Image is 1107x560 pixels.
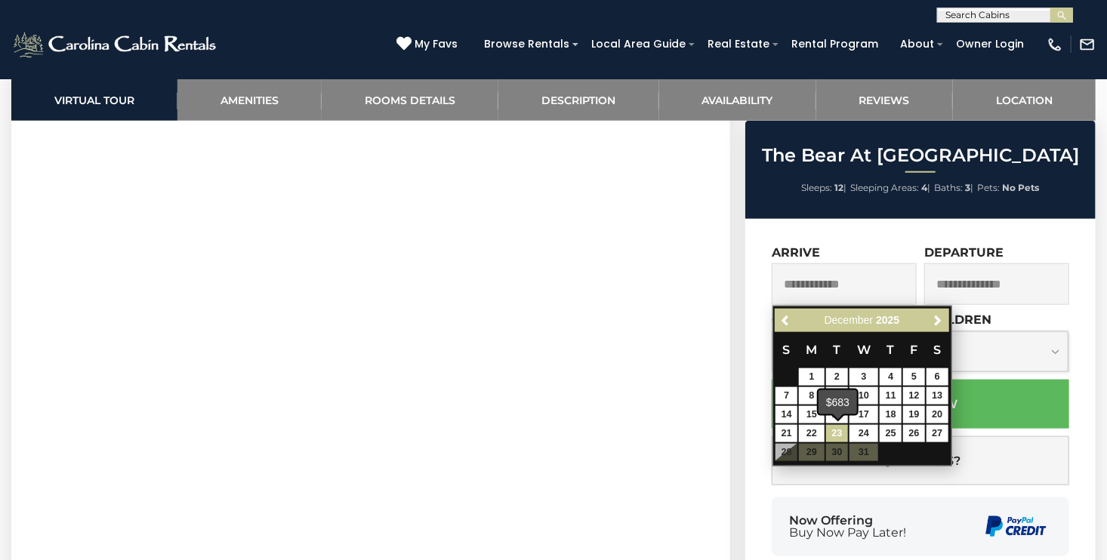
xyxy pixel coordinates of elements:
a: Location [953,79,1096,121]
div: Now Offering [789,515,906,539]
img: White-1-2.png [11,29,220,60]
li: | [802,178,847,198]
span: Baths: [935,182,964,193]
img: mail-regular-white.png [1079,36,1096,53]
span: Monday [806,343,818,357]
a: 13 [927,387,948,405]
span: 2025 [876,314,899,326]
a: Virtual Tour [11,79,177,121]
li: | [935,178,974,198]
strong: No Pets [1003,182,1040,193]
span: Sunday [783,343,791,357]
a: 4 [880,368,902,386]
span: Pets: [978,182,1001,193]
span: December [825,314,874,326]
a: Next [929,311,948,330]
strong: 3 [966,182,971,193]
a: Previous [776,311,795,330]
a: Local Area Guide [584,32,693,56]
a: 11 [880,387,902,405]
span: My Favs [415,36,458,52]
a: 25 [880,425,902,442]
a: 7 [776,387,797,405]
strong: 4 [922,182,928,193]
a: 5 [903,368,925,386]
a: 21 [776,425,797,442]
span: Friday [911,343,918,357]
a: 3 [850,368,878,386]
a: 1 [799,368,825,386]
a: Rental Program [784,32,886,56]
label: Departure [924,245,1004,260]
a: My Favs [396,36,461,53]
a: 2 [826,368,848,386]
a: 15 [799,406,825,423]
div: $683 [819,390,857,414]
span: Sleeping Areas: [851,182,920,193]
a: Reviews [816,79,953,121]
a: Description [498,79,658,121]
a: 9 [826,387,848,405]
a: 22 [799,425,825,442]
span: Next [932,315,944,327]
a: Amenities [177,79,322,121]
a: 18 [880,406,902,423]
li: | [851,178,931,198]
a: Owner Login [948,32,1031,56]
span: Previous [780,315,792,327]
a: Rooms Details [322,79,498,121]
a: 17 [850,406,878,423]
strong: 12 [835,182,844,193]
a: 24 [850,425,878,442]
a: 10 [850,387,878,405]
span: Sleeps: [802,182,833,193]
a: Availability [659,79,816,121]
a: 19 [903,406,925,423]
img: phone-regular-white.png [1047,36,1063,53]
a: 20 [927,406,948,423]
a: 23 [826,425,848,442]
a: About [893,32,942,56]
span: Buy Now Pay Later! [789,527,906,539]
a: Real Estate [700,32,777,56]
a: 6 [927,368,948,386]
span: Wednesday [857,343,871,357]
span: Saturday [933,343,941,357]
h2: The Bear At [GEOGRAPHIC_DATA] [749,146,1092,165]
a: 26 [903,425,925,442]
span: Tuesday [834,343,841,357]
label: Children [924,312,991,327]
span: Thursday [887,343,895,357]
label: Arrive [772,245,820,260]
a: Browse Rentals [476,32,577,56]
a: 27 [927,425,948,442]
a: 12 [903,387,925,405]
a: 14 [776,406,797,423]
a: 8 [799,387,825,405]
